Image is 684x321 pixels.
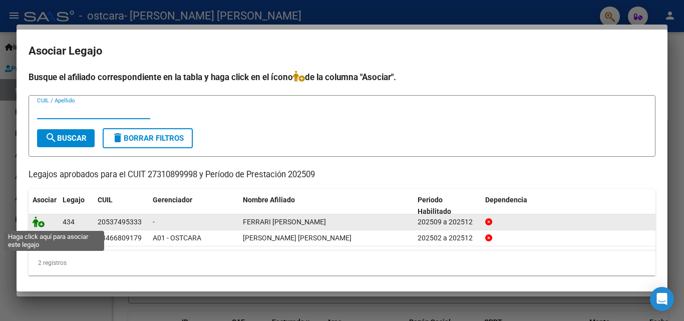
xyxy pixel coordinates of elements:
span: - [153,218,155,226]
span: FERRARI GONZALO JUAN [243,218,326,226]
p: Legajos aprobados para el CUIT 27310899998 y Período de Prestación 202509 [29,169,655,181]
span: Asociar [33,196,57,204]
span: A01 - OSTCARA [153,234,201,242]
div: 202502 a 202512 [418,232,477,244]
datatable-header-cell: Periodo Habilitado [414,189,481,222]
span: 434 [63,218,75,226]
datatable-header-cell: Legajo [59,189,94,222]
span: Periodo Habilitado [418,196,451,215]
h4: Busque el afiliado correspondiente en la tabla y haga click en el ícono de la columna "Asociar". [29,71,655,84]
span: Buscar [45,134,87,143]
datatable-header-cell: Gerenciador [149,189,239,222]
datatable-header-cell: Nombre Afiliado [239,189,414,222]
div: 23466809179 [98,232,142,244]
span: Gerenciador [153,196,192,204]
h2: Asociar Legajo [29,42,655,61]
span: Legajo [63,196,85,204]
mat-icon: delete [112,132,124,144]
mat-icon: search [45,132,57,144]
button: Borrar Filtros [103,128,193,148]
div: Open Intercom Messenger [650,287,674,311]
datatable-header-cell: Asociar [29,189,59,222]
datatable-header-cell: Dependencia [481,189,656,222]
datatable-header-cell: CUIL [94,189,149,222]
span: FLOREZ FERNANDO EMANUEL [243,234,352,242]
span: Borrar Filtros [112,134,184,143]
div: 202509 a 202512 [418,216,477,228]
span: CUIL [98,196,113,204]
div: 20537495333 [98,216,142,228]
button: Buscar [37,129,95,147]
div: 2 registros [29,250,655,275]
span: Dependencia [485,196,527,204]
span: Nombre Afiliado [243,196,295,204]
span: 304 [63,234,75,242]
